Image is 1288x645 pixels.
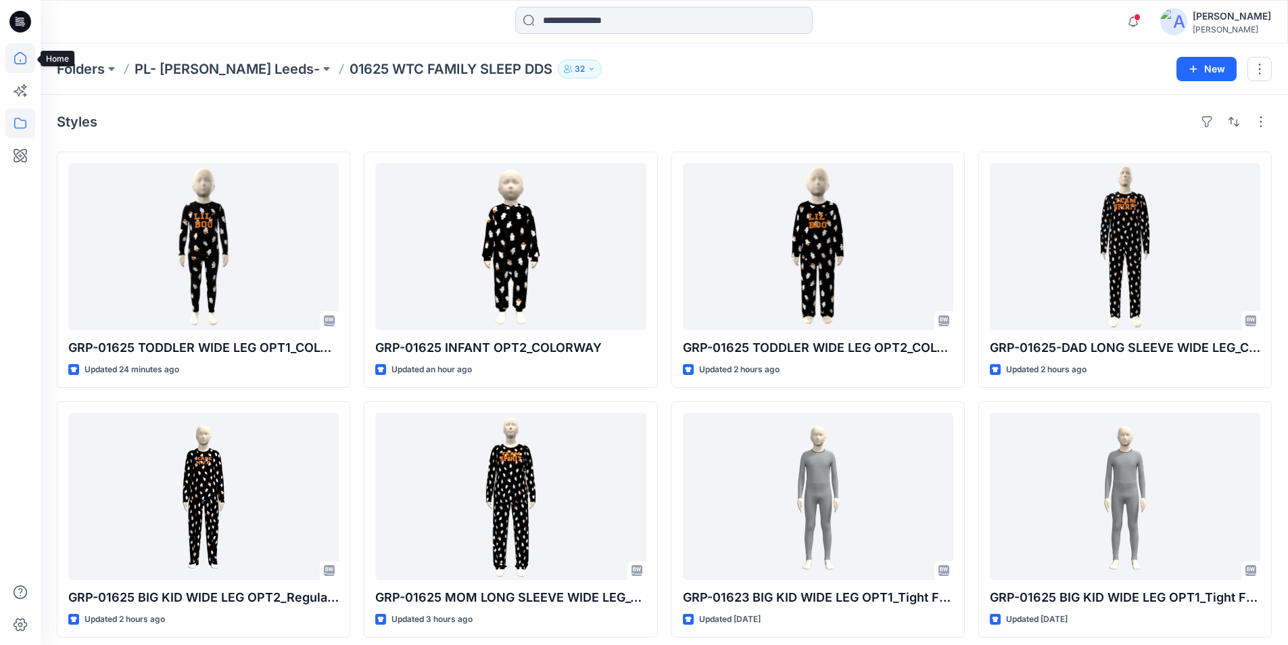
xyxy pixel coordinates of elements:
p: GRP-01625-DAD LONG SLEEVE WIDE LEG_COLORWAY [990,338,1260,357]
h4: Styles [57,114,97,130]
p: Updated [DATE] [1006,613,1068,627]
p: GRP-01625 TODDLER WIDE LEG OPT2_COLORWAY [683,338,953,357]
div: [PERSON_NAME] [1193,24,1271,35]
p: Updated an hour ago [391,363,472,377]
p: Updated [DATE] [699,613,761,627]
p: Updated 2 hours ago [1006,363,1087,377]
img: avatar [1160,8,1187,35]
a: PL- [PERSON_NAME] Leeds- [135,60,320,79]
a: GRP-01625 MOM LONG SLEEVE WIDE LEG_COLORWAY [375,413,646,580]
a: GRP-01625 INFANT OPT2_COLORWAY [375,163,646,330]
p: GRP-01625 TODDLER WIDE LEG OPT1_COLORWAY [68,338,339,357]
button: New [1176,57,1237,81]
p: GRP-01623 BIG KID WIDE LEG OPT1_Tight Fit_REV2 [683,588,953,607]
p: 01625 WTC FAMILY SLEEP DDS [350,60,552,79]
a: GRP-01625 TODDLER WIDE LEG OPT2_COLORWAY [683,163,953,330]
p: GRP-01625 INFANT OPT2_COLORWAY [375,338,646,357]
p: GRP-01625 BIG KID WIDE LEG OPT1_Tight Fit_REV2 [990,588,1260,607]
a: GRP-01625 TODDLER WIDE LEG OPT1_COLORWAY [68,163,339,330]
a: GRP-01625 BIG KID WIDE LEG OPT1_Tight Fit_REV2 [990,413,1260,580]
p: Updated 2 hours ago [699,363,780,377]
p: Updated 2 hours ago [85,613,165,627]
p: 32 [575,62,585,76]
p: Updated 24 minutes ago [85,363,179,377]
a: GRP-01625-DAD LONG SLEEVE WIDE LEG_COLORWAY [990,163,1260,330]
a: GRP-01623 BIG KID WIDE LEG OPT1_Tight Fit_REV2 [683,413,953,580]
p: Updated 3 hours ago [391,613,473,627]
div: [PERSON_NAME] [1193,8,1271,24]
p: GRP-01625 BIG KID WIDE LEG OPT2_Regular Fit_COLORWAY [68,588,339,607]
a: GRP-01625 BIG KID WIDE LEG OPT2_Regular Fit_COLORWAY [68,413,339,580]
button: 32 [558,60,602,79]
p: GRP-01625 MOM LONG SLEEVE WIDE LEG_COLORWAY [375,588,646,607]
a: Folders [57,60,105,79]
